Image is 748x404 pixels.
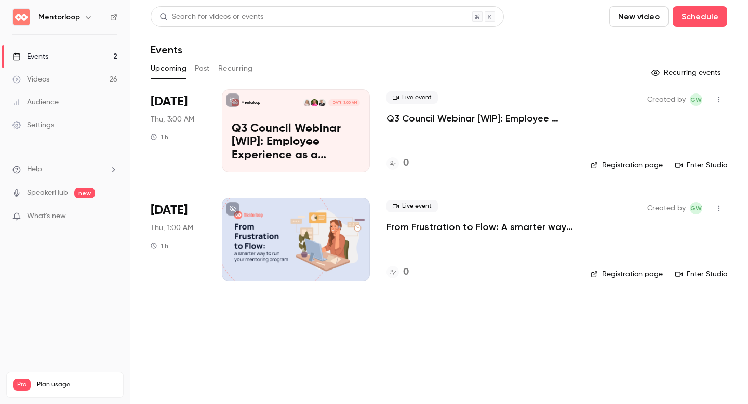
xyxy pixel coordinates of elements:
[151,60,186,77] button: Upcoming
[12,97,59,107] div: Audience
[151,114,194,125] span: Thu, 3:00 AM
[232,123,360,163] p: Q3 Council Webinar [WIP]: Employee Experience as a Business Driver
[151,198,205,281] div: Dec 11 Thu, 12:00 PM (Australia/Melbourne)
[27,164,42,175] span: Help
[647,93,686,106] span: Created by
[386,156,409,170] a: 0
[27,187,68,198] a: SpeakerHub
[159,11,263,22] div: Search for videos or events
[151,93,188,110] span: [DATE]
[673,6,727,27] button: Schedule
[38,12,80,22] h6: Mentorloop
[151,89,205,172] div: Sep 25 Thu, 12:00 PM (Australia/Melbourne)
[151,202,188,219] span: [DATE]
[12,120,54,130] div: Settings
[151,223,193,233] span: Thu, 1:00 AM
[151,133,168,141] div: 1 h
[27,211,66,222] span: What's new
[591,269,663,279] a: Registration page
[13,9,30,25] img: Mentorloop
[591,160,663,170] a: Registration page
[386,112,574,125] a: Q3 Council Webinar [WIP]: Employee Experience as a Business Driver
[690,93,702,106] span: Grace Winstanley
[386,200,438,212] span: Live event
[311,99,318,106] img: Lainie Tayler
[386,221,574,233] a: From Frustration to Flow: A smarter way to run your mentoring program (APAC)
[151,44,182,56] h1: Events
[386,265,409,279] a: 0
[74,188,95,198] span: new
[12,51,48,62] div: Events
[675,269,727,279] a: Enter Studio
[690,202,702,214] span: Grace Winstanley
[13,379,31,391] span: Pro
[690,93,702,106] span: GW
[328,99,359,106] span: [DATE] 3:00 AM
[403,156,409,170] h4: 0
[647,64,727,81] button: Recurring events
[675,160,727,170] a: Enter Studio
[218,60,253,77] button: Recurring
[609,6,669,27] button: New video
[403,265,409,279] h4: 0
[222,89,370,172] a: Q3 Council Webinar [WIP]: Employee Experience as a Business DriverMentorloopMichael WerleLainie T...
[195,60,210,77] button: Past
[12,164,117,175] li: help-dropdown-opener
[151,241,168,250] div: 1 h
[386,91,438,104] span: Live event
[690,202,702,214] span: GW
[37,381,117,389] span: Plan usage
[303,99,311,106] img: Heidi Holmes
[318,99,326,106] img: Michael Werle
[647,202,686,214] span: Created by
[242,100,260,105] p: Mentorloop
[12,74,49,85] div: Videos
